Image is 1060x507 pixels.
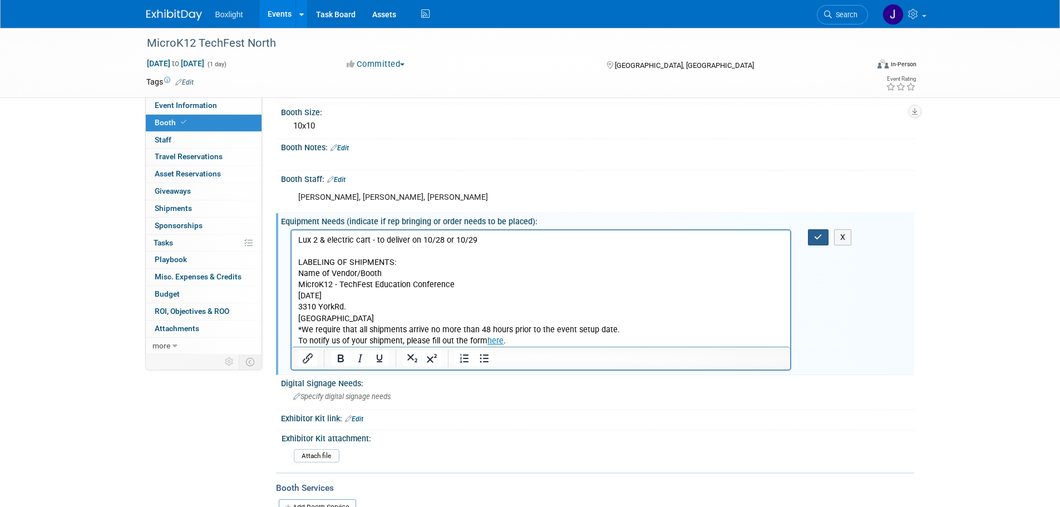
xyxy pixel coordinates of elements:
iframe: Rich Text Area [292,230,791,347]
div: Booth Size: [281,104,914,118]
a: Event Information [146,97,262,114]
span: Shipments [155,204,192,213]
span: Specify digital signage needs [293,392,391,401]
span: Budget [155,289,180,298]
span: Event Information [155,101,217,110]
a: Travel Reservations [146,149,262,165]
a: Booth [146,115,262,131]
span: Misc. Expenses & Credits [155,272,241,281]
td: Personalize Event Tab Strip [220,355,239,369]
span: (1 day) [206,61,226,68]
span: to [170,59,181,68]
button: Superscript [422,351,441,366]
img: ExhibitDay [146,9,202,21]
button: X [834,229,852,245]
button: Italic [351,351,369,366]
div: Digital Signage Needs: [281,375,914,389]
a: Staff [146,132,262,149]
div: Equipment Needs (indicate if rep bringing or order needs to be placed): [281,213,914,227]
a: Search [817,5,868,24]
a: ROI, Objectives & ROO [146,303,262,320]
button: Subscript [403,351,422,366]
a: Edit [345,415,363,423]
a: more [146,338,262,355]
span: [DATE] [DATE] [146,58,205,68]
span: Search [832,11,857,19]
td: Toggle Event Tabs [239,355,262,369]
div: 10x10 [289,117,906,135]
div: Event Rating [886,76,916,82]
a: Playbook [146,252,262,268]
img: Format-Inperson.png [877,60,889,68]
button: Bullet list [475,351,494,366]
div: [PERSON_NAME], [PERSON_NAME], [PERSON_NAME] [290,186,792,209]
a: Edit [175,78,194,86]
span: Travel Reservations [155,152,223,161]
a: Attachments [146,321,262,337]
span: Staff [155,135,171,144]
div: Event Format [802,58,917,75]
div: Booth Staff: [281,171,914,185]
span: Sponsorships [155,221,203,230]
div: In-Person [890,60,916,68]
button: Numbered list [455,351,474,366]
a: Sponsorships [146,218,262,234]
button: Underline [370,351,389,366]
a: Tasks [146,235,262,252]
button: Insert/edit link [298,351,317,366]
div: MicroK12 TechFest North [143,33,851,53]
span: Booth [155,118,189,127]
div: Booth Notes: [281,139,914,154]
span: [GEOGRAPHIC_DATA], [GEOGRAPHIC_DATA] [615,61,754,70]
span: Boxlight [215,10,243,19]
span: Attachments [155,324,199,333]
a: Shipments [146,200,262,217]
a: Budget [146,286,262,303]
a: Edit [327,176,346,184]
a: Edit [331,144,349,152]
span: ROI, Objectives & ROO [155,307,229,316]
span: Playbook [155,255,187,264]
a: Giveaways [146,183,262,200]
span: Tasks [154,238,173,247]
i: Booth reservation complete [181,119,186,125]
a: Asset Reservations [146,166,262,183]
img: Jean Knight [882,4,904,25]
button: Committed [343,58,409,70]
div: Booth Services [276,482,914,494]
div: Exhibitor Kit attachment: [282,430,909,444]
div: Exhibitor Kit link: [281,410,914,425]
td: Tags [146,76,194,87]
span: Giveaways [155,186,191,195]
span: Asset Reservations [155,169,221,178]
button: Bold [331,351,350,366]
a: Misc. Expenses & Credits [146,269,262,286]
span: more [152,341,170,350]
